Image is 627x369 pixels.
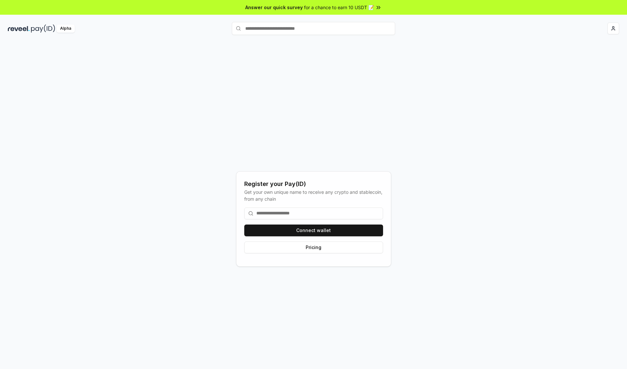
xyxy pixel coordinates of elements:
img: pay_id [31,25,55,33]
div: Get your own unique name to receive any crypto and stablecoin, from any chain [244,189,383,202]
button: Connect wallet [244,225,383,236]
span: Answer our quick survey [245,4,303,11]
div: Alpha [56,25,75,33]
div: Register your Pay(ID) [244,179,383,189]
img: reveel_dark [8,25,30,33]
button: Pricing [244,242,383,253]
span: for a chance to earn 10 USDT 📝 [304,4,374,11]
